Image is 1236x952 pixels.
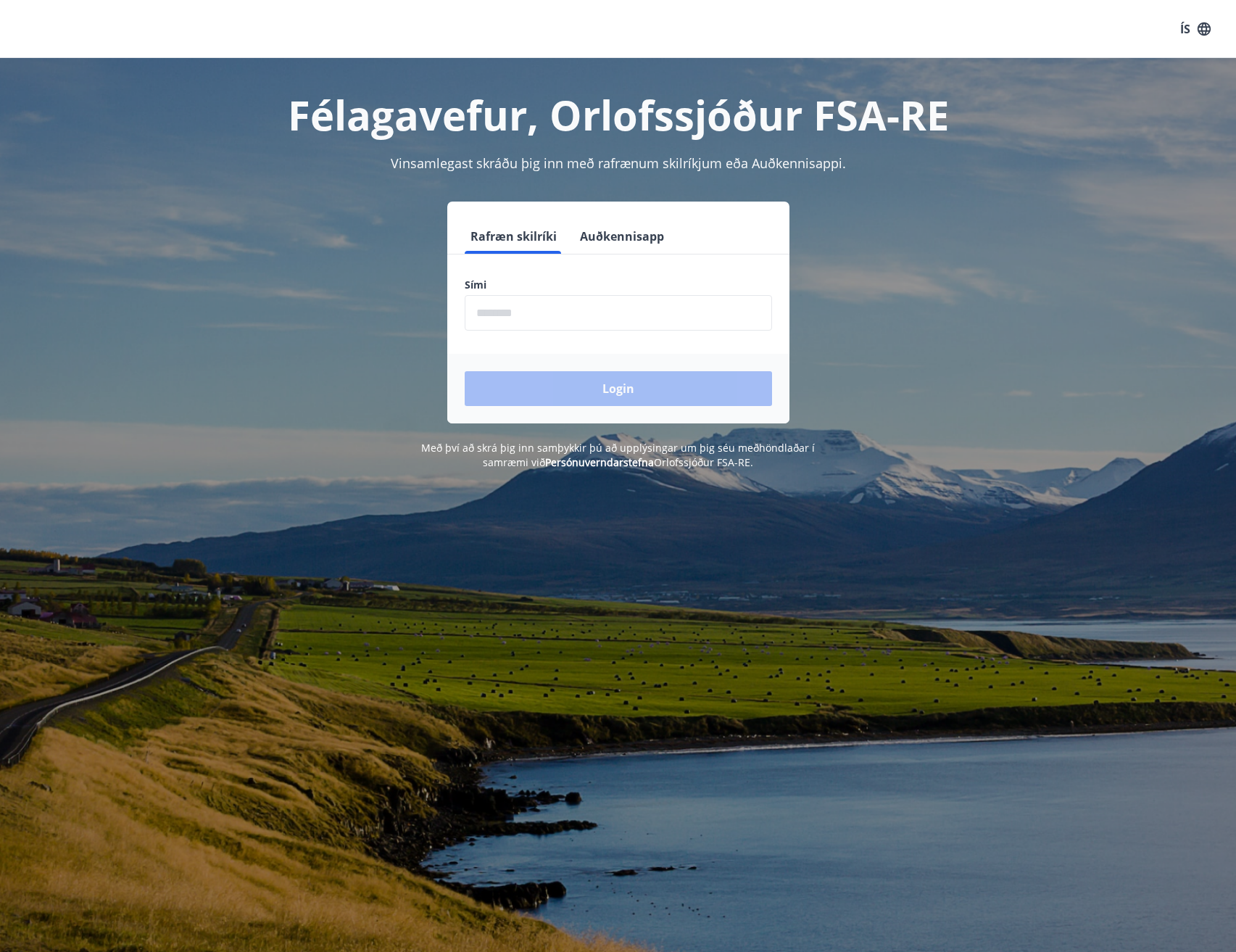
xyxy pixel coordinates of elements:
span: Vinsamlegast skráðu þig inn með rafrænum skilríkjum eða Auðkennisappi. [391,154,846,172]
label: Sími [465,278,772,292]
button: Rafræn skilríki [465,219,563,254]
button: ÍS [1172,16,1219,42]
span: Með því að skrá þig inn samþykkir þú að upplýsingar um þig séu meðhöndlaðar í samræmi við Orlofss... [421,441,815,469]
button: Auðkennisapp [574,219,670,254]
a: Persónuverndarstefna [545,455,654,469]
h1: Félagavefur, Orlofssjóður FSA-RE [114,87,1123,142]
